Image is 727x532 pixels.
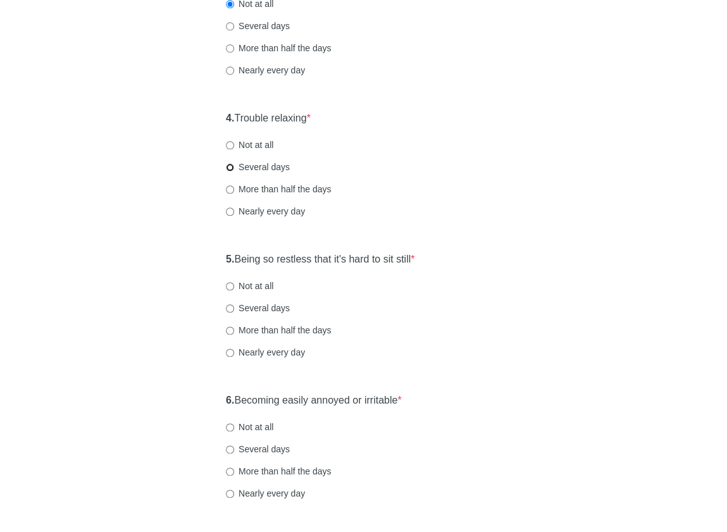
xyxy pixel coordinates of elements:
label: Not at all [226,280,273,292]
input: More than half the days [226,44,234,53]
label: More than half the days [226,465,331,478]
strong: 4. [226,113,234,123]
input: Not at all [226,282,234,290]
input: Nearly every day [226,66,234,75]
label: Several days [226,302,290,314]
strong: 6. [226,395,234,405]
label: Several days [226,443,290,455]
input: Several days [226,304,234,312]
input: Nearly every day [226,207,234,216]
input: Not at all [226,423,234,431]
input: Several days [226,22,234,30]
input: Nearly every day [226,490,234,498]
input: Several days [226,163,234,171]
label: More than half the days [226,42,331,54]
label: Not at all [226,421,273,433]
label: Several days [226,161,290,173]
strong: 5. [226,254,234,264]
label: More than half the days [226,183,331,195]
label: More than half the days [226,324,331,337]
input: Not at all [226,141,234,149]
input: More than half the days [226,467,234,476]
label: Becoming easily annoyed or irritable [226,393,402,408]
label: Several days [226,20,290,32]
input: Nearly every day [226,349,234,357]
label: Being so restless that it's hard to sit still [226,252,414,267]
label: Nearly every day [226,205,305,218]
label: Trouble relaxing [226,111,311,126]
input: More than half the days [226,185,234,194]
label: Not at all [226,139,273,151]
label: Nearly every day [226,346,305,359]
label: Nearly every day [226,487,305,500]
input: Several days [226,445,234,454]
input: More than half the days [226,326,234,335]
label: Nearly every day [226,64,305,77]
